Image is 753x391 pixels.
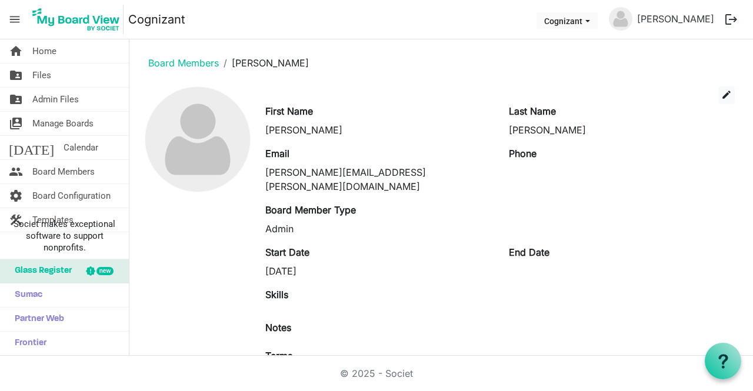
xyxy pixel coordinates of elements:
label: Terms [265,349,292,363]
div: new [96,267,114,275]
span: Frontier [9,332,46,355]
span: construction [9,208,23,232]
span: Home [32,39,56,63]
span: Files [32,64,51,87]
a: Board Members [148,57,219,69]
span: menu [4,8,26,31]
label: Email [265,146,289,161]
span: Admin Files [32,88,79,111]
span: people [9,160,23,183]
span: settings [9,184,23,208]
label: Notes [265,320,291,335]
div: [DATE] [265,264,491,278]
button: edit [718,86,735,104]
li: [PERSON_NAME] [219,56,309,70]
label: Last Name [509,104,556,118]
span: Templates [32,208,74,232]
span: Glass Register [9,259,72,283]
label: First Name [265,104,313,118]
label: Skills [265,288,288,302]
span: Calendar [64,136,98,159]
span: Sumac [9,283,42,307]
span: folder_shared [9,64,23,87]
img: no-profile-picture.svg [609,7,632,31]
label: Phone [509,146,537,161]
a: My Board View Logo [29,5,128,34]
span: home [9,39,23,63]
a: Cognizant [128,8,185,31]
span: [DATE] [9,136,54,159]
span: switch_account [9,112,23,135]
span: edit [721,89,732,100]
span: Partner Web [9,308,64,331]
span: Board Members [32,160,95,183]
img: no-profile-picture.svg [145,87,250,192]
span: folder_shared [9,88,23,111]
span: Societ makes exceptional software to support nonprofits. [5,218,124,253]
button: Cognizant dropdownbutton [537,12,598,29]
div: [PERSON_NAME][EMAIL_ADDRESS][PERSON_NAME][DOMAIN_NAME] [265,165,491,193]
span: Board Configuration [32,184,111,208]
label: End Date [509,245,549,259]
img: My Board View Logo [29,5,124,34]
div: Admin [265,222,491,236]
div: [PERSON_NAME] [509,123,735,137]
div: [PERSON_NAME] [265,123,491,137]
a: © 2025 - Societ [340,367,413,379]
span: Manage Boards [32,112,94,135]
label: Start Date [265,245,309,259]
a: [PERSON_NAME] [632,7,719,31]
button: logout [719,7,744,32]
label: Board Member Type [265,203,356,217]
